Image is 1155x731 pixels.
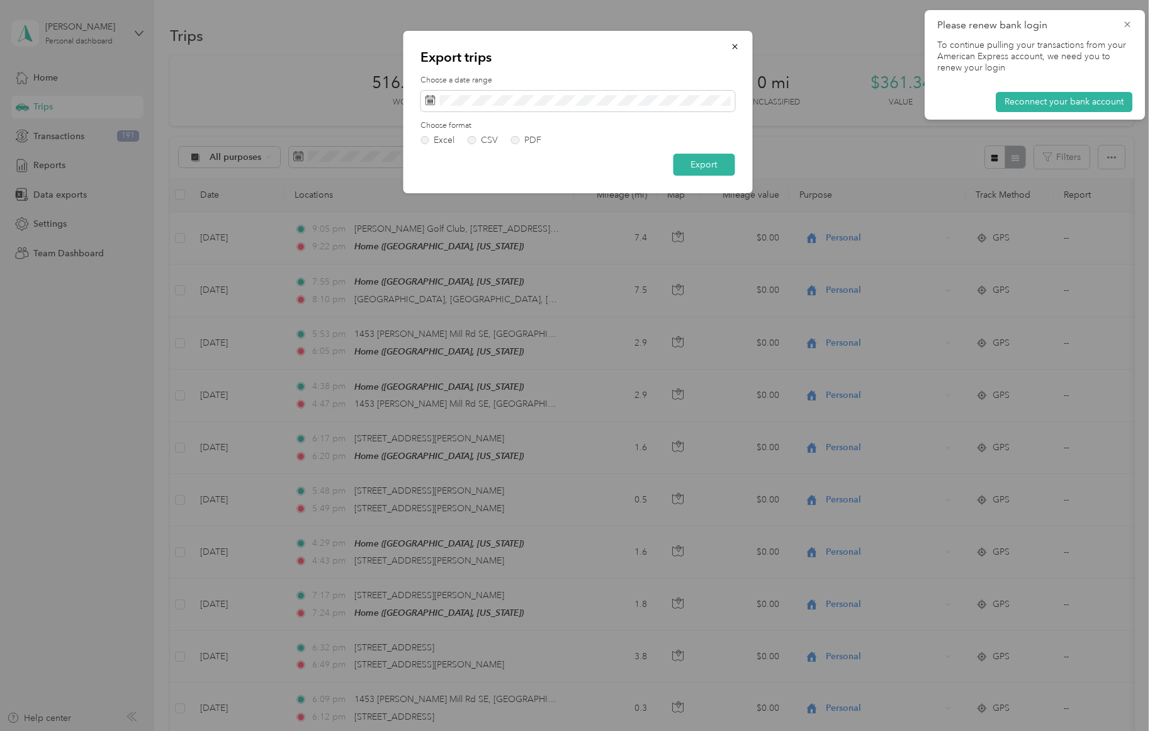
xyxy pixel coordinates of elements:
button: Reconnect your bank account [996,92,1132,112]
label: Choose a date range [420,75,735,86]
div: PDF [524,136,541,145]
div: CSV [481,136,498,145]
button: Export [673,154,735,176]
p: To continue pulling your transactions from your American Express account, we need you to renew yo... [937,40,1132,74]
p: Export trips [420,48,735,66]
label: Choose format [420,120,735,132]
iframe: Everlance-gr Chat Button Frame [1085,660,1155,731]
div: Excel [434,136,454,145]
p: Please renew bank login [937,18,1113,33]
